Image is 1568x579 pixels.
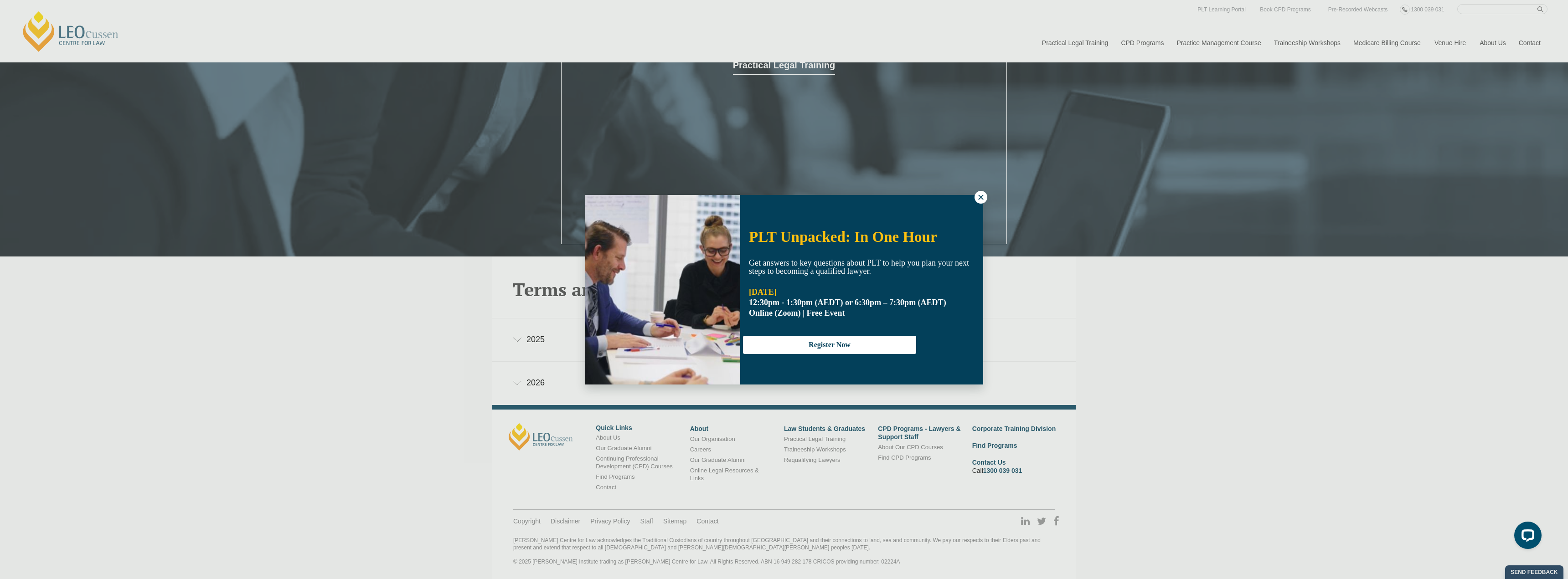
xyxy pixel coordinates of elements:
strong: 12:30pm - 1:30pm (AEDT) or 6:30pm – 7:30pm (AEDT) [749,298,946,307]
img: Woman in yellow blouse holding folders looking to the right and smiling [585,195,740,384]
button: Close [975,191,987,204]
span: PLT Unpacked: In One Hour [749,229,937,245]
strong: [DATE] [749,287,777,297]
span: Get answers to key questions about PLT to help you plan your next steps to becoming a qualified l... [749,258,969,276]
button: Register Now [743,336,916,354]
iframe: LiveChat chat widget [1507,518,1545,556]
span: Online (Zoom) | Free Event [749,308,845,318]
